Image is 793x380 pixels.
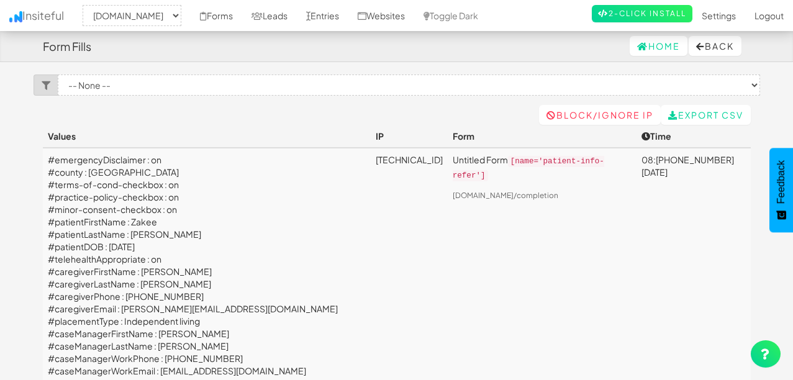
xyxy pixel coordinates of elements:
[376,154,443,165] a: [TECHNICAL_ID]
[630,36,687,56] a: Home
[371,125,448,148] th: IP
[453,191,558,200] a: [DOMAIN_NAME]/completion
[776,160,787,204] span: Feedback
[448,125,637,148] th: Form
[661,105,751,125] a: Export CSV
[539,105,661,125] a: Block/Ignore IP
[43,125,371,148] th: Values
[453,153,632,182] p: Untitled Form
[637,125,751,148] th: Time
[43,40,91,53] h4: Form Fills
[769,148,793,232] button: Feedback - Show survey
[689,36,741,56] button: Back
[9,11,22,22] img: icon.png
[592,5,692,22] a: 2-Click Install
[453,156,604,181] code: [name='patient-info-refer']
